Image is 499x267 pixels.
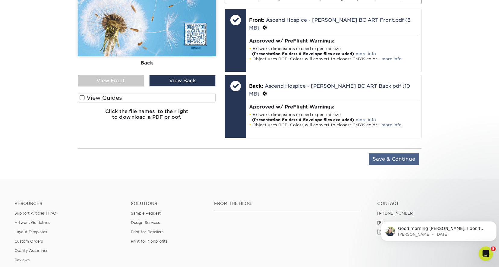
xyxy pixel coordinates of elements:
[14,220,50,225] a: Artwork Guidelines
[131,211,161,215] a: Sample Request
[356,118,376,122] a: more info
[249,38,418,44] h4: Approved w/ PreFlight Warnings:
[14,230,47,234] a: Layout Templates
[377,211,415,215] a: [PHONE_NUMBER]
[131,230,163,234] a: Print for Resellers
[478,247,493,261] iframe: Intercom live chat
[249,56,418,61] li: Object uses RGB. Colors will convert to closest CMYK color. -
[249,122,418,127] li: Object uses RGB. Colors will convert to closest CMYK color. -
[381,123,402,127] a: more info
[78,75,144,86] div: View Front
[249,46,418,56] li: Artwork dimensions exceed expected size. -
[20,23,111,29] p: Message from Irene, sent 1w ago
[249,17,264,23] span: Front:
[378,209,499,251] iframe: Intercom notifications message
[491,247,496,251] span: 5
[249,17,411,31] a: Ascend Hospice - [PERSON_NAME] BC ART Front.pdf (8 MB)
[149,75,216,86] div: View Back
[78,108,216,125] h6: Click the file names to the right to download a PDF proof.
[377,220,449,225] a: [EMAIL_ADDRESS][DOMAIN_NAME]
[131,201,205,206] h4: Solutions
[252,52,354,56] strong: (Presentation Folders & Envelope files excluded)
[78,56,216,70] div: Back
[381,57,402,61] a: more info
[131,220,160,225] a: Design Services
[214,201,361,206] h4: From the Blog
[14,239,43,243] a: Custom Orders
[78,93,216,102] label: View Guides
[131,239,167,243] a: Print for Nonprofits
[377,201,485,206] a: Contact
[252,118,354,122] strong: (Presentation Folders & Envelope files excluded)
[249,112,418,122] li: Artwork dimensions exceed expected size. -
[356,52,376,56] a: more info
[14,211,56,215] a: Support Articles | FAQ
[249,104,418,110] h4: Approved w/ PreFlight Warnings:
[249,83,263,89] span: Back:
[14,201,122,206] h4: Resources
[20,17,108,58] span: Good morning [PERSON_NAME], I don't see a sample packet request but please let me know what maili...
[249,83,410,97] a: Ascend Hospice - [PERSON_NAME] BC ART Back.pdf (10 MB)
[369,153,419,165] input: Save & Continue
